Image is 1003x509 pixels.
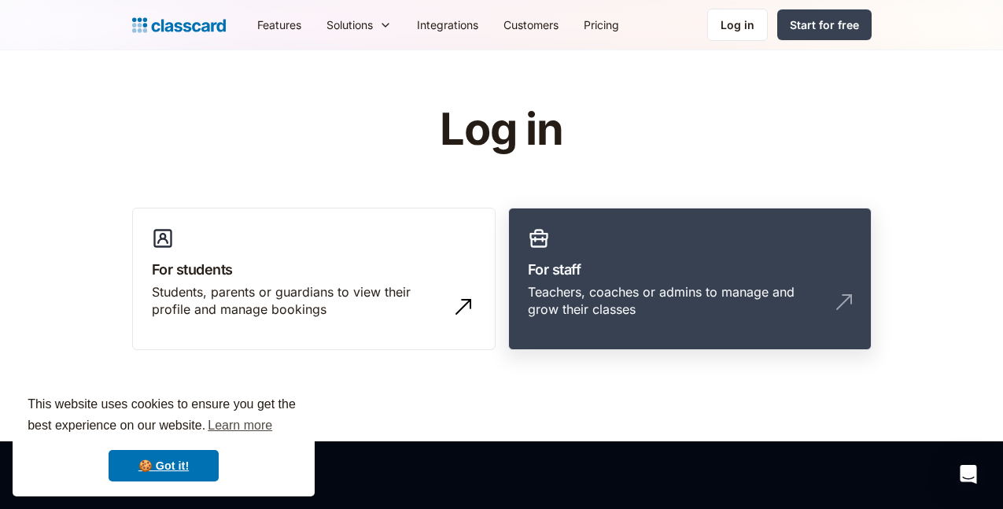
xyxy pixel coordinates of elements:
a: Start for free [777,9,872,40]
a: Integrations [404,7,491,42]
div: Solutions [326,17,373,33]
div: Open Intercom Messenger [950,456,987,493]
div: cookieconsent [13,380,315,496]
span: This website uses cookies to ensure you get the best experience on our website. [28,395,300,437]
a: Customers [491,7,571,42]
h1: Log in [252,105,751,154]
a: dismiss cookie message [109,450,219,481]
a: home [132,14,226,36]
a: Pricing [571,7,632,42]
div: Log in [721,17,754,33]
a: For staffTeachers, coaches or admins to manage and grow their classes [508,208,872,351]
a: Log in [707,9,768,41]
div: Students, parents or guardians to view their profile and manage bookings [152,283,444,319]
div: Solutions [314,7,404,42]
a: learn more about cookies [205,414,275,437]
a: Features [245,7,314,42]
div: Teachers, coaches or admins to manage and grow their classes [528,283,820,319]
h3: For students [152,259,476,280]
div: Start for free [790,17,859,33]
a: For studentsStudents, parents or guardians to view their profile and manage bookings [132,208,496,351]
h3: For staff [528,259,852,280]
